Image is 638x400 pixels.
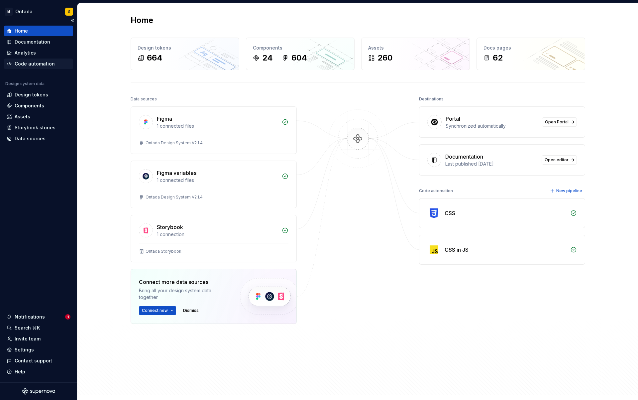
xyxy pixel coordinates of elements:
div: Connect more data sources [139,278,229,286]
a: Data sources [4,133,73,144]
div: Analytics [15,50,36,56]
div: Destinations [419,94,444,104]
div: Docs pages [483,45,578,51]
div: Storybook stories [15,124,55,131]
span: Dismiss [183,308,199,313]
div: Documentation [445,153,483,161]
div: 1 connected files [157,123,278,129]
div: Synchronized automatically [446,123,538,129]
div: Ontada [15,8,33,15]
div: Last published [DATE] [445,161,538,167]
div: 664 [147,53,162,63]
div: Search ⌘K [15,325,40,331]
div: Ontada Storybook [146,249,181,254]
button: Contact support [4,355,73,366]
button: Connect new [139,306,176,315]
a: Components24604 [246,38,355,70]
a: Assets [4,111,73,122]
div: Help [15,368,25,375]
div: Documentation [15,39,50,45]
span: Open Portal [545,119,569,125]
div: Data sources [131,94,157,104]
a: Components [4,100,73,111]
button: Notifications1 [4,312,73,322]
div: CSS in JS [445,246,469,254]
button: New pipeline [548,186,585,196]
a: Figma1 connected filesOntada Design System V2.1.4 [131,106,297,154]
a: Open Portal [542,117,577,127]
div: Design tokens [15,91,48,98]
div: 1 connection [157,231,278,238]
a: Storybook stories [4,122,73,133]
span: Open editor [545,157,569,163]
div: Ontada Design System V2.1.4 [146,195,203,200]
div: Home [15,28,28,34]
h2: Home [131,15,153,26]
button: Dismiss [180,306,202,315]
div: 24 [262,53,273,63]
div: Invite team [15,335,41,342]
div: Assets [368,45,463,51]
div: Bring all your design system data together. [139,287,229,301]
div: 62 [493,53,503,63]
a: Design tokens664 [131,38,239,70]
a: Storybook1 connectionOntada Storybook [131,215,297,262]
div: Design tokens [138,45,232,51]
div: 1 connected files [157,177,278,184]
div: Figma [157,115,172,123]
div: Components [15,102,44,109]
a: Open editor [542,155,577,165]
div: 604 [291,53,307,63]
button: Help [4,366,73,377]
div: Contact support [15,357,52,364]
div: CSS [445,209,455,217]
div: Figma variables [157,169,196,177]
button: Search ⌘K [4,323,73,333]
div: S [68,9,70,14]
div: M [5,8,13,16]
a: Home [4,26,73,36]
span: 1 [65,314,70,320]
a: Assets260 [361,38,470,70]
a: Invite team [4,333,73,344]
svg: Supernova Logo [22,388,55,395]
button: Collapse sidebar [68,16,77,25]
a: Figma variables1 connected filesOntada Design System V2.1.4 [131,161,297,208]
div: Notifications [15,314,45,320]
span: New pipeline [556,188,582,194]
a: Code automation [4,59,73,69]
div: Assets [15,113,30,120]
div: Code automation [15,61,55,67]
div: Settings [15,346,34,353]
a: Design tokens [4,89,73,100]
div: Portal [446,115,460,123]
div: Data sources [15,135,46,142]
button: MOntadaS [1,4,76,19]
div: Code automation [419,186,453,196]
div: 260 [377,53,392,63]
div: Design system data [5,81,45,86]
a: Documentation [4,37,73,47]
a: Analytics [4,48,73,58]
a: Settings [4,344,73,355]
div: Storybook [157,223,183,231]
a: Docs pages62 [477,38,585,70]
div: Ontada Design System V2.1.4 [146,140,203,146]
span: Connect new [142,308,168,313]
div: Components [253,45,348,51]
